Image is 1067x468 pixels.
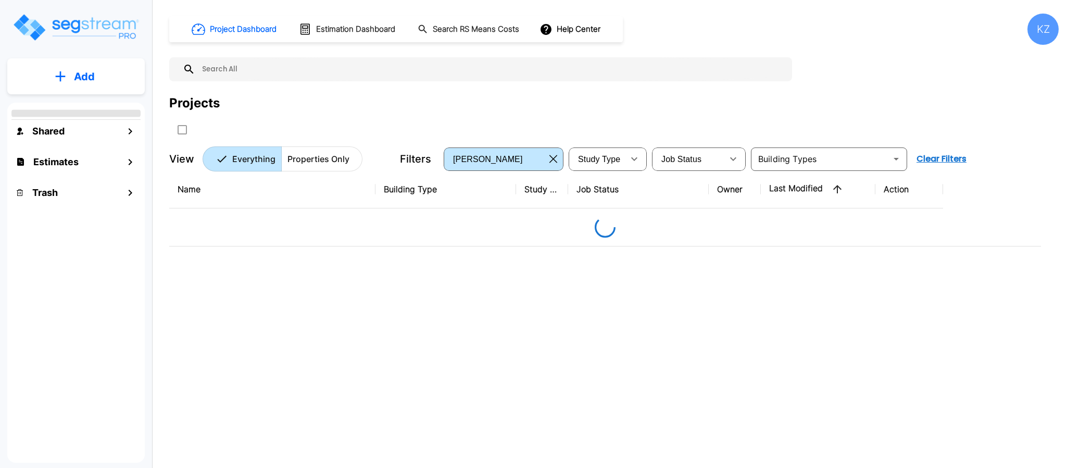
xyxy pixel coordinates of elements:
[32,186,58,200] h1: Trash
[709,170,761,208] th: Owner
[74,69,95,84] p: Add
[232,153,275,165] p: Everything
[287,153,349,165] p: Properties Only
[203,146,282,171] button: Everything
[281,146,362,171] button: Properties Only
[169,170,375,208] th: Name
[761,170,875,208] th: Last Modified
[516,170,568,208] th: Study Type
[7,61,145,92] button: Add
[295,18,401,40] button: Estimation Dashboard
[12,13,140,42] img: Logo
[537,19,605,39] button: Help Center
[571,144,624,174] div: Select
[169,94,220,113] div: Projects
[169,151,194,167] p: View
[568,170,709,208] th: Job Status
[912,149,971,169] button: Clear Filters
[316,23,395,35] h1: Estimation Dashboard
[446,144,545,174] div: Select
[172,119,193,140] button: SelectAll
[661,155,701,164] span: Job Status
[375,170,516,208] th: Building Type
[654,144,723,174] div: Select
[413,19,525,40] button: Search RS Means Costs
[400,151,431,167] p: Filters
[578,155,620,164] span: Study Type
[1027,14,1059,45] div: KZ
[203,146,362,171] div: Platform
[754,152,887,166] input: Building Types
[187,18,282,41] button: Project Dashboard
[433,23,519,35] h1: Search RS Means Costs
[210,23,277,35] h1: Project Dashboard
[33,155,79,169] h1: Estimates
[875,170,943,208] th: Action
[32,124,65,138] h1: Shared
[889,152,903,166] button: Open
[195,57,787,81] input: Search All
